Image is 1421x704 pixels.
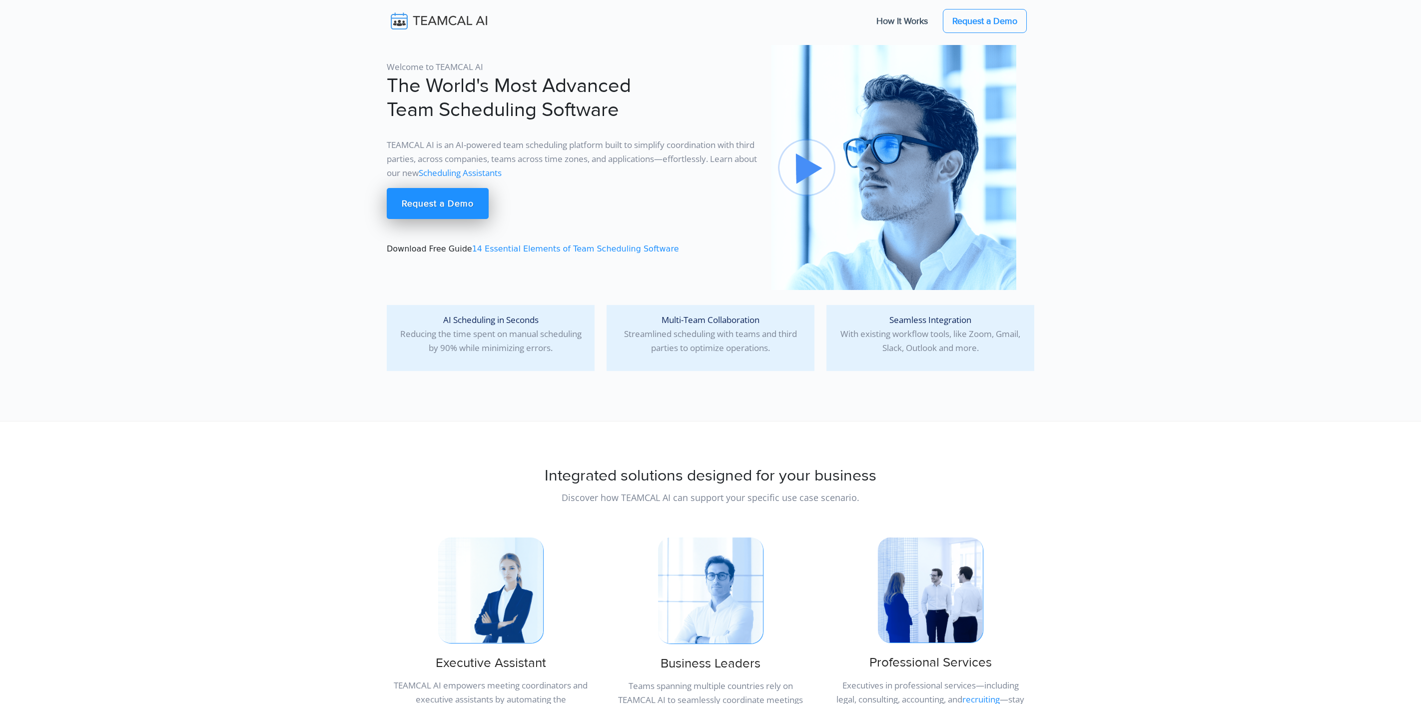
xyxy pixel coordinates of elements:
[607,656,814,671] h3: Business Leaders
[866,10,938,31] a: How It Works
[658,537,763,643] img: pic
[438,537,543,642] img: pic
[387,655,595,671] h3: Executive Assistant
[771,45,1016,290] img: pic
[419,167,502,178] a: Scheduling Assistants
[387,490,1034,504] p: Discover how TEAMCAL AI can support your specific use case scenario.
[387,138,759,180] p: TEAMCAL AI is an AI-powered team scheduling platform built to simplify coordination with third pa...
[387,466,1034,485] h2: Integrated solutions designed for your business
[443,314,539,325] span: AI Scheduling in Seconds
[615,313,806,355] p: Streamlined scheduling with teams and third parties to optimize operations.
[834,313,1026,355] p: With existing workflow tools, like Zoom, Gmail, Slack, Outlook and more.
[662,314,759,325] span: Multi-Team Collaboration
[387,188,489,219] a: Request a Demo
[387,60,759,74] p: Welcome to TEAMCAL AI
[889,314,971,325] span: Seamless Integration
[387,74,759,122] h1: The World's Most Advanced Team Scheduling Software
[826,655,1034,670] h3: Professional Services
[395,313,587,355] p: Reducing the time spent on manual scheduling by 90% while minimizing errors.
[943,9,1027,33] a: Request a Demo
[472,244,679,253] a: 14 Essential Elements of Team Scheduling Software
[381,45,765,290] div: Download Free Guide
[878,537,983,642] img: pic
